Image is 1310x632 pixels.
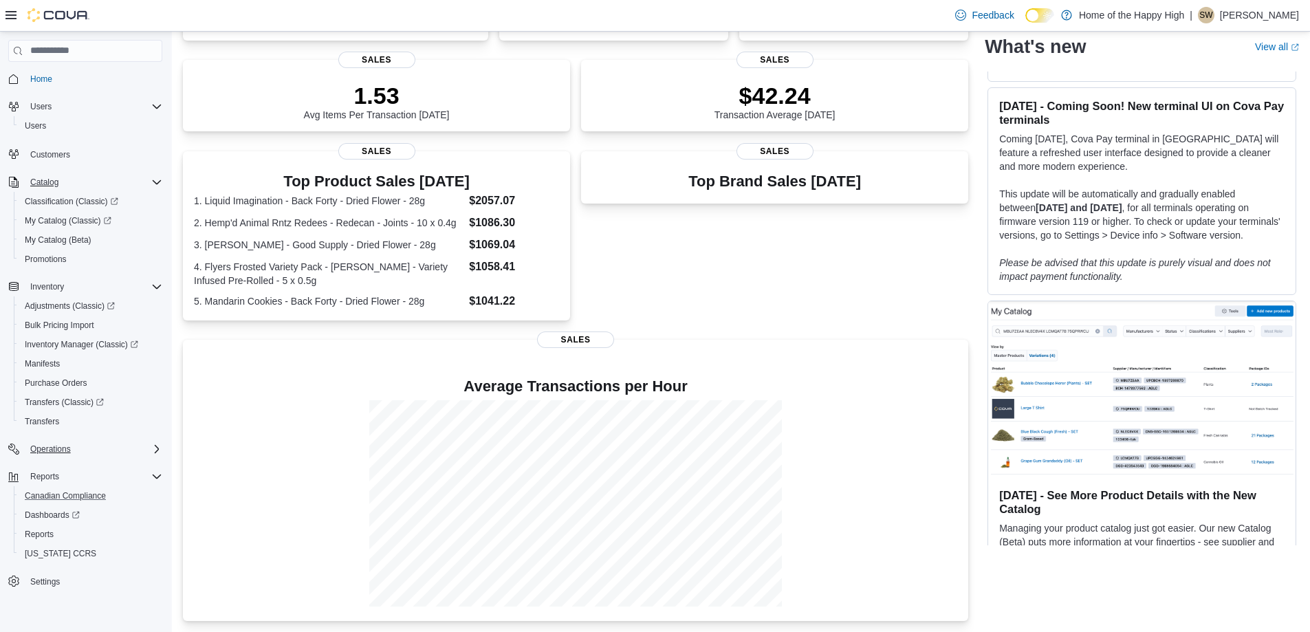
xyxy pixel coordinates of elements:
span: Transfers [19,413,162,430]
span: Home [25,70,162,87]
dt: 5. Mandarin Cookies - Back Forty - Dried Flower - 28g [194,294,463,308]
span: Purchase Orders [25,378,87,389]
dt: 3. [PERSON_NAME] - Good Supply - Dried Flower - 28g [194,238,463,252]
button: Bulk Pricing Import [14,316,168,335]
span: Transfers [25,416,59,427]
span: My Catalog (Beta) [19,232,162,248]
a: Adjustments (Classic) [14,296,168,316]
button: Purchase Orders [14,373,168,393]
span: Promotions [19,251,162,268]
p: [PERSON_NAME] [1220,7,1299,23]
span: Canadian Compliance [19,488,162,504]
span: Dashboards [19,507,162,523]
span: Customers [25,145,162,162]
a: Dashboards [19,507,85,523]
h3: [DATE] - See More Product Details with the New Catalog [999,489,1285,516]
h3: Top Product Sales [DATE] [194,173,559,190]
span: Sales [537,331,614,348]
span: Classification (Classic) [19,193,162,210]
dt: 1. Liquid Imagination - Back Forty - Dried Flower - 28g [194,194,463,208]
button: [US_STATE] CCRS [14,544,168,563]
span: Home [30,74,52,85]
button: Operations [3,439,168,459]
a: Reports [19,526,59,543]
a: Inventory Manager (Classic) [19,336,144,353]
button: Inventory [3,277,168,296]
span: Catalog [30,177,58,188]
span: Inventory Manager (Classic) [19,336,162,353]
span: [US_STATE] CCRS [25,548,96,559]
input: Dark Mode [1025,8,1054,23]
span: Classification (Classic) [25,196,118,207]
button: Catalog [25,174,64,190]
a: Home [25,71,58,87]
button: Users [3,97,168,116]
nav: Complex example [8,65,162,627]
button: Promotions [14,250,168,269]
dd: $1058.41 [469,259,559,275]
span: Dashboards [25,510,80,521]
a: My Catalog (Classic) [14,211,168,230]
span: Purchase Orders [19,375,162,391]
p: | [1190,7,1192,23]
span: Canadian Compliance [25,490,106,501]
span: Settings [30,576,60,587]
em: Please be advised that this update is purely visual and does not impact payment functionality. [999,257,1271,282]
a: Feedback [950,1,1019,29]
span: Manifests [25,358,60,369]
span: Bulk Pricing Import [25,320,94,331]
span: Catalog [25,174,162,190]
a: Inventory Manager (Classic) [14,335,168,354]
button: Inventory [25,279,69,295]
span: Inventory Manager (Classic) [25,339,138,350]
button: My Catalog (Beta) [14,230,168,250]
span: Reports [19,526,162,543]
div: Transaction Average [DATE] [714,82,836,120]
span: Washington CCRS [19,545,162,562]
button: Catalog [3,173,168,192]
p: $42.24 [714,82,836,109]
button: Users [25,98,57,115]
a: Purchase Orders [19,375,93,391]
span: Manifests [19,356,162,372]
span: Transfers (Classic) [19,394,162,411]
h3: [DATE] - Coming Soon! New terminal UI on Cova Pay terminals [999,99,1285,127]
span: Reports [30,471,59,482]
dd: $1041.22 [469,293,559,309]
button: Home [3,69,168,89]
a: Canadian Compliance [19,488,111,504]
button: Reports [14,525,168,544]
span: Bulk Pricing Import [19,317,162,334]
svg: External link [1291,43,1299,52]
span: Sales [338,52,415,68]
a: Dashboards [14,505,168,525]
span: Operations [25,441,162,457]
div: Spencer Warriner [1198,7,1214,23]
dd: $2057.07 [469,193,559,209]
p: Home of the Happy High [1079,7,1184,23]
span: My Catalog (Classic) [25,215,111,226]
span: Settings [25,573,162,590]
a: Bulk Pricing Import [19,317,100,334]
a: Transfers (Classic) [14,393,168,412]
p: Coming [DATE], Cova Pay terminal in [GEOGRAPHIC_DATA] will feature a refreshed user interface des... [999,132,1285,173]
a: Customers [25,146,76,163]
button: Manifests [14,354,168,373]
span: Users [19,118,162,134]
dd: $1069.04 [469,237,559,253]
span: Transfers (Classic) [25,397,104,408]
h2: What's new [985,36,1086,58]
span: My Catalog (Classic) [19,213,162,229]
span: Customers [30,149,70,160]
span: Sales [736,52,814,68]
span: Operations [30,444,71,455]
span: SW [1199,7,1212,23]
strong: [DATE] and [DATE] [1036,202,1122,213]
span: Users [25,120,46,131]
a: View allExternal link [1255,41,1299,52]
button: Transfers [14,412,168,431]
a: Transfers [19,413,65,430]
img: Cova [28,8,89,22]
a: Settings [25,574,65,590]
